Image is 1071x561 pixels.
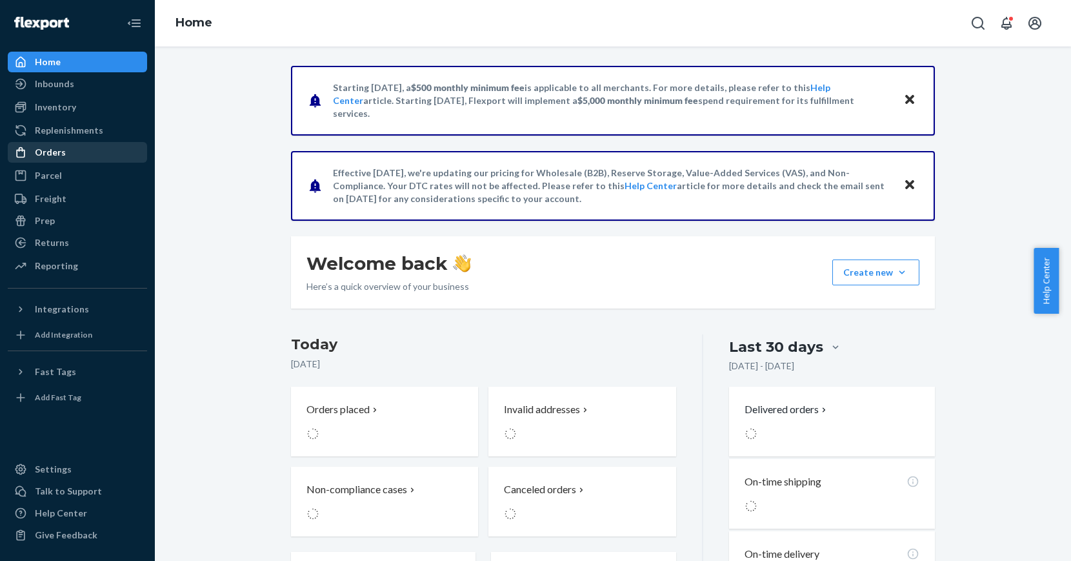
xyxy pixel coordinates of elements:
[8,299,147,320] button: Integrations
[577,95,698,106] span: $5,000 monthly minimum fee
[8,256,147,276] a: Reporting
[291,467,478,536] button: Non-compliance cases
[504,482,576,497] p: Canceled orders
[8,325,147,345] a: Add Integration
[8,387,147,408] a: Add Fast Tag
[745,402,829,417] button: Delivered orders
[488,467,676,536] button: Canceled orders
[453,254,471,272] img: hand-wave emoji
[291,387,478,456] button: Orders placed
[1022,10,1048,36] button: Open account menu
[994,10,1019,36] button: Open notifications
[8,165,147,186] a: Parcel
[901,176,918,195] button: Close
[35,236,69,249] div: Returns
[8,74,147,94] a: Inbounds
[35,124,103,137] div: Replenishments
[306,280,471,293] p: Here’s a quick overview of your business
[35,303,89,316] div: Integrations
[729,337,823,357] div: Last 30 days
[504,402,580,417] p: Invalid addresses
[35,463,72,476] div: Settings
[35,214,55,227] div: Prep
[35,365,76,378] div: Fast Tags
[745,474,821,489] p: On-time shipping
[35,529,97,542] div: Give Feedback
[35,260,78,272] div: Reporting
[35,329,92,340] div: Add Integration
[306,402,370,417] p: Orders placed
[1034,248,1059,314] button: Help Center
[35,169,62,182] div: Parcel
[8,362,147,382] button: Fast Tags
[333,81,891,120] p: Starting [DATE], a is applicable to all merchants. For more details, please refer to this article...
[35,77,74,90] div: Inbounds
[121,10,147,36] button: Close Navigation
[8,52,147,72] a: Home
[291,334,676,355] h3: Today
[8,120,147,141] a: Replenishments
[8,189,147,209] a: Freight
[35,192,66,205] div: Freight
[901,91,918,110] button: Close
[411,82,525,93] span: $500 monthly minimum fee
[35,392,81,403] div: Add Fast Tag
[306,482,407,497] p: Non-compliance cases
[8,481,147,502] a: Talk to Support
[8,459,147,480] a: Settings
[35,146,66,159] div: Orders
[35,485,102,498] div: Talk to Support
[306,252,471,275] h1: Welcome back
[8,142,147,163] a: Orders
[8,210,147,231] a: Prep
[832,260,919,285] button: Create new
[8,503,147,524] a: Help Center
[333,167,891,205] p: Effective [DATE], we're updating our pricing for Wholesale (B2B), Reserve Storage, Value-Added Se...
[165,5,223,42] ol: breadcrumbs
[625,180,677,191] a: Help Center
[35,56,61,68] div: Home
[965,10,991,36] button: Open Search Box
[8,97,147,117] a: Inventory
[8,232,147,253] a: Returns
[8,525,147,546] button: Give Feedback
[488,387,676,456] button: Invalid addresses
[14,17,69,30] img: Flexport logo
[35,101,76,114] div: Inventory
[35,507,87,520] div: Help Center
[729,360,794,372] p: [DATE] - [DATE]
[175,15,212,30] a: Home
[291,358,676,371] p: [DATE]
